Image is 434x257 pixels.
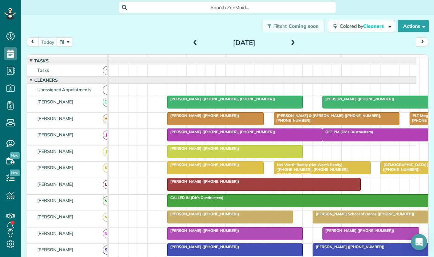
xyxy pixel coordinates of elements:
[342,56,354,62] span: 1pm
[322,130,374,134] span: OFF PM (Dk's Dustbusters)
[36,165,75,170] span: [PERSON_NAME]
[419,56,431,62] span: 3pm
[103,180,112,189] span: LF
[36,198,75,203] span: [PERSON_NAME]
[103,245,112,255] span: SB
[340,23,386,29] span: Colored by
[36,214,75,219] span: [PERSON_NAME]
[36,99,75,104] span: [PERSON_NAME]
[103,196,112,205] span: MT
[103,213,112,222] span: MB
[167,212,239,216] span: [PERSON_NAME] ([PHONE_NUMBER])
[167,130,275,134] span: [PERSON_NAME] ([PHONE_NUMBER], [PHONE_NUMBER])
[380,56,392,62] span: 2pm
[36,231,75,236] span: [PERSON_NAME]
[26,37,39,46] button: prev
[36,247,75,252] span: [PERSON_NAME]
[36,116,75,121] span: [PERSON_NAME]
[148,56,160,62] span: 8am
[103,229,112,238] span: NN
[274,113,381,123] span: [PERSON_NAME] & [PERSON_NAME] ([PHONE_NUMBER], [PHONE_NUMBER])
[103,131,112,140] span: JB
[103,147,112,156] span: JR
[167,179,239,184] span: [PERSON_NAME] ([PHONE_NUMBER])
[322,97,395,101] span: [PERSON_NAME] ([PHONE_NUMBER])
[36,149,75,154] span: [PERSON_NAME]
[103,114,112,123] span: HC
[167,228,239,233] span: [PERSON_NAME] ([PHONE_NUMBER])
[312,212,415,216] span: [PERSON_NAME] School of Dance ([PHONE_NUMBER])
[225,56,241,62] span: 10am
[186,56,199,62] span: 9am
[10,152,20,159] span: New
[273,23,288,29] span: Filters:
[36,132,75,137] span: [PERSON_NAME]
[167,195,224,200] span: CALLED IN (Dk's Dustbusters)
[36,181,75,187] span: [PERSON_NAME]
[303,56,318,62] span: 12pm
[416,37,429,46] button: next
[411,234,427,250] div: Open Intercom Messenger
[36,87,93,92] span: Unassigned Appointments
[10,170,20,176] span: New
[289,23,319,29] span: Coming soon
[274,162,349,177] span: Net Worth Realty (Net Worth Realty) ([PHONE_NUMBER], [PHONE_NUMBER], [PHONE_NUMBER])
[398,20,429,32] button: Actions
[167,97,275,101] span: [PERSON_NAME] ([PHONE_NUMBER], [PHONE_NUMBER])
[167,146,239,151] span: [PERSON_NAME] ([PHONE_NUMBER])
[202,39,287,46] h2: [DATE]
[36,67,50,73] span: Tasks
[103,98,112,107] span: EM
[167,162,239,167] span: [PERSON_NAME] ([PHONE_NUMBER])
[103,163,112,173] span: KB
[363,23,385,29] span: Cleaners
[167,244,239,249] span: [PERSON_NAME] ([PHONE_NUMBER])
[109,56,121,62] span: 7am
[33,58,50,63] span: Tasks
[264,56,279,62] span: 11am
[167,113,239,118] span: [PERSON_NAME] ([PHONE_NUMBER])
[103,66,112,75] span: T
[328,20,395,32] button: Colored byCleaners
[103,85,112,95] span: !
[322,228,395,233] span: [PERSON_NAME] ([PHONE_NUMBER])
[38,37,57,46] button: today
[312,244,385,249] span: [PERSON_NAME] ([PHONE_NUMBER])
[33,77,59,83] span: Cleaners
